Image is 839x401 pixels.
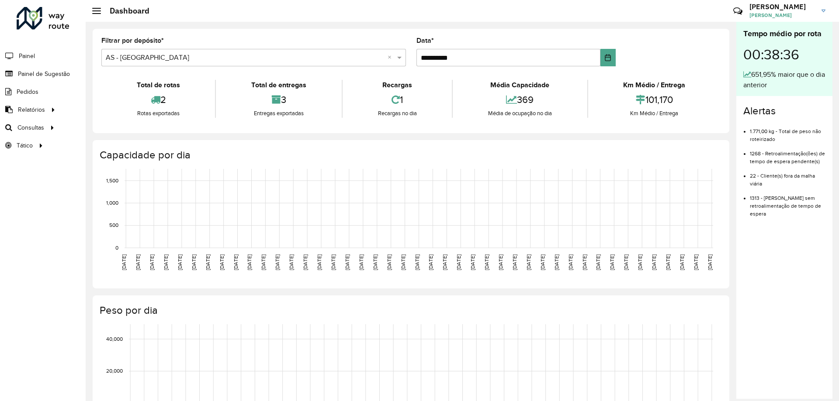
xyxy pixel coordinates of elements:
text: [DATE] [582,254,587,270]
div: Entregas exportadas [218,109,339,118]
h3: [PERSON_NAME] [749,3,815,11]
text: [DATE] [344,254,350,270]
text: 40,000 [106,336,123,342]
text: [DATE] [372,254,378,270]
text: [DATE] [191,254,197,270]
div: Km Médio / Entrega [590,109,718,118]
text: [DATE] [707,254,713,270]
text: 500 [109,223,118,228]
text: [DATE] [498,254,503,270]
span: Clear all [388,52,395,63]
text: [DATE] [330,254,336,270]
text: [DATE] [163,254,169,270]
li: 1.771,00 kg - Total de peso não roteirizado [750,121,825,143]
text: [DATE] [302,254,308,270]
text: [DATE] [400,254,406,270]
text: [DATE] [554,254,559,270]
div: Tempo médio por rota [743,28,825,40]
li: 22 - Cliente(s) fora da malha viária [750,165,825,188]
text: [DATE] [651,254,657,270]
text: [DATE] [442,254,447,270]
h2: Dashboard [101,6,149,16]
div: Total de entregas [218,80,339,90]
text: [DATE] [260,254,266,270]
span: Pedidos [17,87,38,96]
div: 651,95% maior que o dia anterior [743,69,825,90]
text: [DATE] [595,254,601,270]
div: Total de rotas [104,80,213,90]
div: Média de ocupação no dia [455,109,585,118]
div: Recargas no dia [345,109,450,118]
text: [DATE] [540,254,545,270]
text: 0 [115,245,118,250]
span: [PERSON_NAME] [749,11,815,19]
div: Média Capacidade [455,80,585,90]
text: [DATE] [679,254,685,270]
div: 3 [218,90,339,109]
text: [DATE] [358,254,364,270]
label: Filtrar por depósito [101,35,164,46]
li: 1268 - Retroalimentação(ões) de tempo de espera pendente(s) [750,143,825,165]
span: Painel de Sugestão [18,69,70,79]
text: [DATE] [246,254,252,270]
label: Data [416,35,434,46]
text: [DATE] [526,254,531,270]
text: [DATE] [456,254,461,270]
div: 1 [345,90,450,109]
text: [DATE] [288,254,294,270]
text: [DATE] [149,254,155,270]
text: [DATE] [233,254,239,270]
text: [DATE] [428,254,433,270]
text: [DATE] [693,254,699,270]
text: 1,000 [106,200,118,206]
text: [DATE] [177,254,183,270]
text: [DATE] [512,254,517,270]
text: [DATE] [665,254,671,270]
div: Recargas [345,80,450,90]
div: Km Médio / Entrega [590,80,718,90]
button: Choose Date [600,49,616,66]
div: Rotas exportadas [104,109,213,118]
li: 1313 - [PERSON_NAME] sem retroalimentação de tempo de espera [750,188,825,218]
text: [DATE] [121,254,127,270]
text: 20,000 [106,368,123,374]
text: [DATE] [609,254,615,270]
text: [DATE] [568,254,573,270]
text: [DATE] [386,254,392,270]
div: 369 [455,90,585,109]
span: Consultas [17,123,44,132]
text: [DATE] [637,254,643,270]
text: [DATE] [414,254,420,270]
text: [DATE] [623,254,629,270]
text: [DATE] [470,254,475,270]
div: 101,170 [590,90,718,109]
div: 00:38:36 [743,40,825,69]
h4: Peso por dia [100,304,721,317]
text: [DATE] [316,254,322,270]
span: Relatórios [18,105,45,114]
text: [DATE] [274,254,280,270]
a: Contato Rápido [728,2,747,21]
span: Tático [17,141,33,150]
h4: Capacidade por dia [100,149,721,161]
text: [DATE] [135,254,141,270]
div: 2 [104,90,213,109]
h4: Alertas [743,105,825,117]
text: 1,500 [106,178,118,183]
text: [DATE] [205,254,211,270]
text: [DATE] [484,254,489,270]
span: Painel [19,51,35,61]
text: [DATE] [219,254,225,270]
